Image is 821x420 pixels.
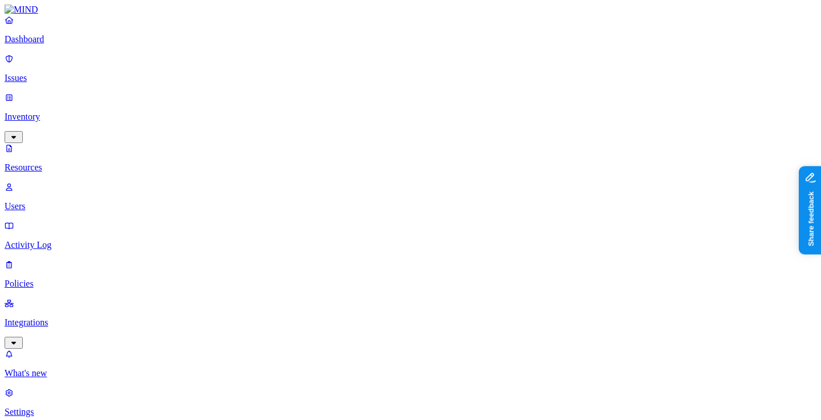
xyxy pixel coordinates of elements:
[5,407,816,417] p: Settings
[5,5,816,15] a: MIND
[5,162,816,173] p: Resources
[5,298,816,347] a: Integrations
[5,221,816,250] a: Activity Log
[5,349,816,378] a: What's new
[5,73,816,83] p: Issues
[5,34,816,44] p: Dashboard
[5,259,816,289] a: Policies
[5,240,816,250] p: Activity Log
[5,279,816,289] p: Policies
[5,368,816,378] p: What's new
[5,92,816,141] a: Inventory
[5,317,816,328] p: Integrations
[5,143,816,173] a: Resources
[5,201,816,211] p: Users
[5,112,816,122] p: Inventory
[5,182,816,211] a: Users
[5,5,38,15] img: MIND
[5,388,816,417] a: Settings
[5,54,816,83] a: Issues
[5,15,816,44] a: Dashboard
